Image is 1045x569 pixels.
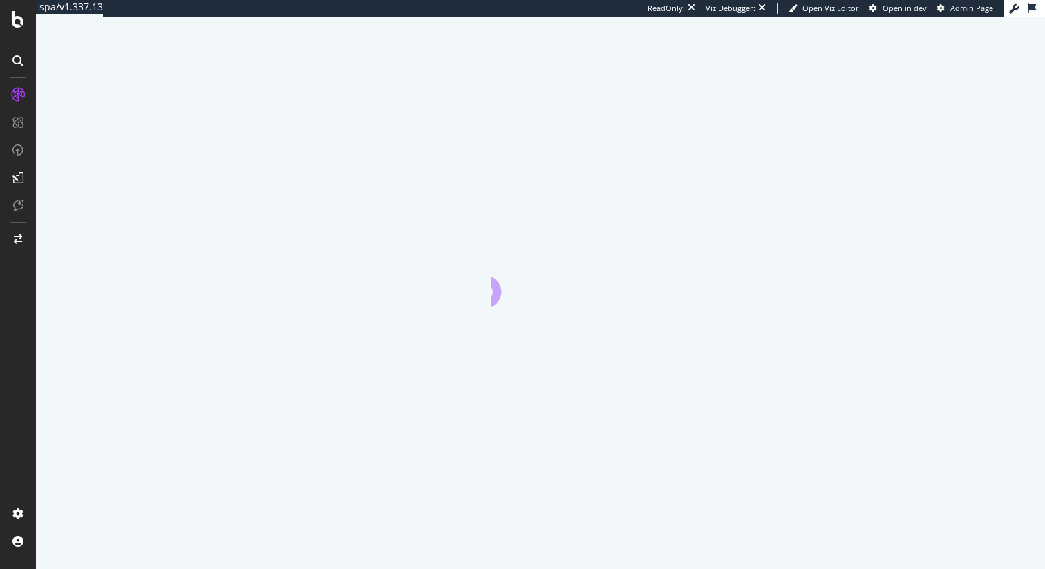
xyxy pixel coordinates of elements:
[883,3,927,13] span: Open in dev
[706,3,755,14] div: Viz Debugger:
[950,3,993,13] span: Admin Page
[869,3,927,14] a: Open in dev
[789,3,859,14] a: Open Viz Editor
[648,3,685,14] div: ReadOnly:
[937,3,993,14] a: Admin Page
[491,257,590,307] div: animation
[802,3,859,13] span: Open Viz Editor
